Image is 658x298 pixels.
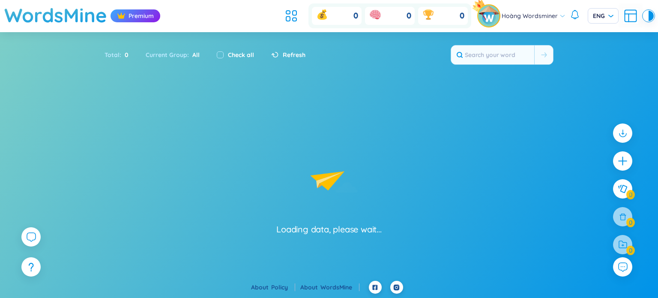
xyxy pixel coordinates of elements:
[111,9,160,22] div: Premium
[478,5,499,27] img: avatar
[105,46,137,64] div: Total :
[407,11,411,21] span: 0
[283,50,305,60] span: Refresh
[251,283,295,292] div: About
[502,11,558,21] span: Hoàng Wordsminer
[117,12,126,20] img: crown icon
[137,46,208,64] div: Current Group :
[593,12,613,20] span: ENG
[353,11,358,21] span: 0
[617,156,628,166] span: plus
[228,50,254,60] label: Check all
[271,283,295,291] a: Policy
[121,50,129,60] span: 0
[460,11,464,21] span: 0
[189,51,200,59] span: All
[451,45,534,64] input: Search your word
[320,283,359,291] a: WordsMine
[276,223,381,235] div: Loading data, please wait...
[478,5,502,27] a: avatarpro
[300,283,359,292] div: About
